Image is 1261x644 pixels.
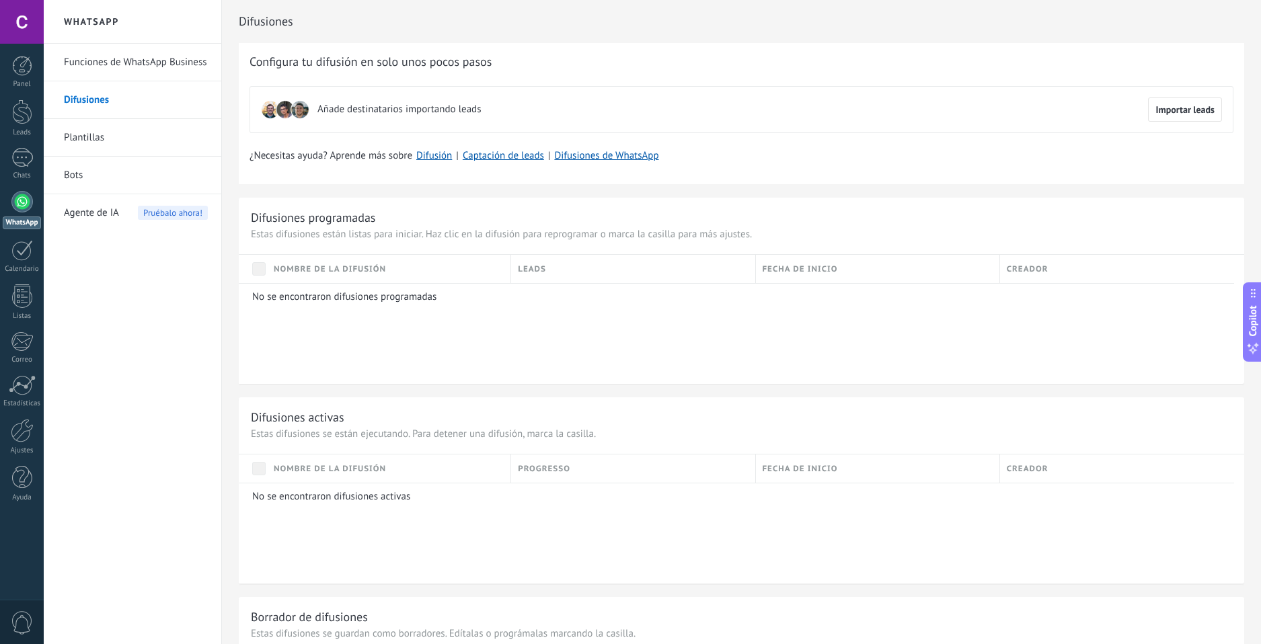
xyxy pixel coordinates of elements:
div: Listas [3,312,42,321]
span: Añade destinatarios importando leads [317,103,481,116]
span: Fecha de inicio [763,263,838,276]
div: Difusiones programadas [251,210,375,225]
p: Estas difusiones se están ejecutando. Para detener una difusión, marca la casilla. [251,428,1232,440]
a: Funciones de WhatsApp Business [64,44,208,81]
li: Bots [44,157,221,194]
div: Chats [3,171,42,180]
a: Difusiones de WhatsApp [554,149,658,162]
span: Agente de IA [64,194,119,232]
a: Captación de leads [463,149,544,162]
span: Progresso [518,462,570,475]
p: Estas difusiones están listas para iniciar. Haz clic en la difusión para reprogramar o marca la c... [251,228,1232,241]
a: Difusiones [64,81,208,119]
div: Ajustes [3,446,42,455]
p: Estas difusiones se guardan como borradores. Edítalas o prográmalas marcando la casilla. [251,627,1232,640]
a: Difusión [416,149,452,162]
span: Configura tu difusión en solo unos pocos pasos [250,54,492,70]
div: Borrador de difusiones [251,609,368,625]
h2: Difusiones [239,8,1244,35]
div: Leads [3,128,42,137]
li: Agente de IA [44,194,221,231]
span: ¿Necesitas ayuda? Aprende más sobre [250,149,412,163]
div: | | [250,149,1233,163]
div: Calendario [3,265,42,274]
button: Importar leads [1148,97,1222,122]
a: Plantillas [64,119,208,157]
a: Agente de IAPruébalo ahora! [64,194,208,232]
span: Creador [1007,462,1048,475]
div: Correo [3,356,42,364]
div: Ayuda [3,493,42,502]
img: leadIcon [261,100,280,119]
img: leadIcon [291,100,309,119]
li: Plantillas [44,119,221,157]
li: Funciones de WhatsApp Business [44,44,221,81]
div: Difusiones activas [251,409,344,425]
span: Nombre de la difusión [274,462,386,475]
li: Difusiones [44,81,221,119]
span: Copilot [1246,306,1260,337]
span: Pruébalo ahora! [138,206,208,220]
a: Bots [64,157,208,194]
span: Importar leads [1155,105,1215,114]
p: No se encontraron difusiones programadas [252,290,1225,303]
p: No se encontraron difusiones activas [252,490,1225,503]
div: WhatsApp [3,216,41,229]
span: Leads [518,263,546,276]
span: Fecha de inicio [763,462,838,475]
div: Panel [3,80,42,89]
img: leadIcon [276,100,295,119]
span: Nombre de la difusión [274,263,386,276]
div: Estadísticas [3,399,42,408]
span: Creador [1007,263,1048,276]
